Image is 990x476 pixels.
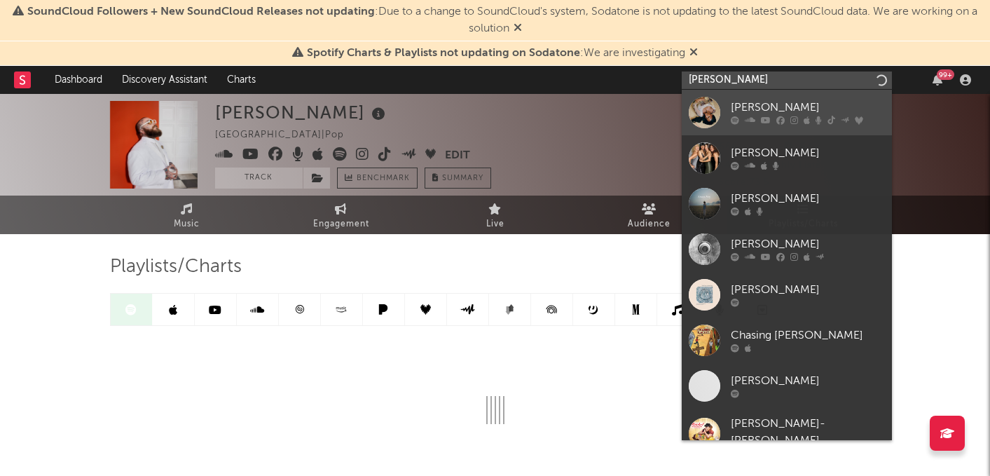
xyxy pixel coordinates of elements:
[337,168,418,189] a: Benchmark
[731,100,885,116] div: [PERSON_NAME]
[682,272,892,318] a: [PERSON_NAME]
[682,181,892,226] a: [PERSON_NAME]
[215,127,360,144] div: [GEOGRAPHIC_DATA] | Pop
[682,409,892,465] a: [PERSON_NAME]-[PERSON_NAME]
[937,69,954,80] div: 99 +
[307,48,685,59] span: : We are investigating
[174,216,200,233] span: Music
[682,226,892,272] a: [PERSON_NAME]
[357,170,410,187] span: Benchmark
[731,416,885,449] div: [PERSON_NAME]-[PERSON_NAME]
[27,6,375,18] span: SoundCloud Followers + New SoundCloud Releases not updating
[731,282,885,299] div: [PERSON_NAME]
[45,66,112,94] a: Dashboard
[682,72,892,89] input: Search for artists
[445,147,470,165] button: Edit
[110,196,264,234] a: Music
[682,318,892,363] a: Chasing [PERSON_NAME]
[112,66,217,94] a: Discovery Assistant
[27,6,977,34] span: : Due to a change to SoundCloud's system, Sodatone is not updating to the latest SoundCloud data....
[689,48,698,59] span: Dismiss
[682,363,892,409] a: [PERSON_NAME]
[628,216,671,233] span: Audience
[264,196,418,234] a: Engagement
[418,196,572,234] a: Live
[731,191,885,208] div: [PERSON_NAME]
[313,216,369,233] span: Engagement
[307,48,580,59] span: Spotify Charts & Playlists not updating on Sodatone
[215,101,389,124] div: [PERSON_NAME]
[682,135,892,181] a: [PERSON_NAME]
[486,216,504,233] span: Live
[731,373,885,390] div: [PERSON_NAME]
[682,90,892,135] a: [PERSON_NAME]
[215,168,303,189] button: Track
[933,74,942,86] button: 99+
[425,168,491,189] button: Summary
[514,23,522,34] span: Dismiss
[731,327,885,344] div: Chasing [PERSON_NAME]
[217,66,266,94] a: Charts
[731,145,885,162] div: [PERSON_NAME]
[442,175,483,182] span: Summary
[572,196,727,234] a: Audience
[110,259,242,276] span: Playlists/Charts
[731,236,885,253] div: [PERSON_NAME]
